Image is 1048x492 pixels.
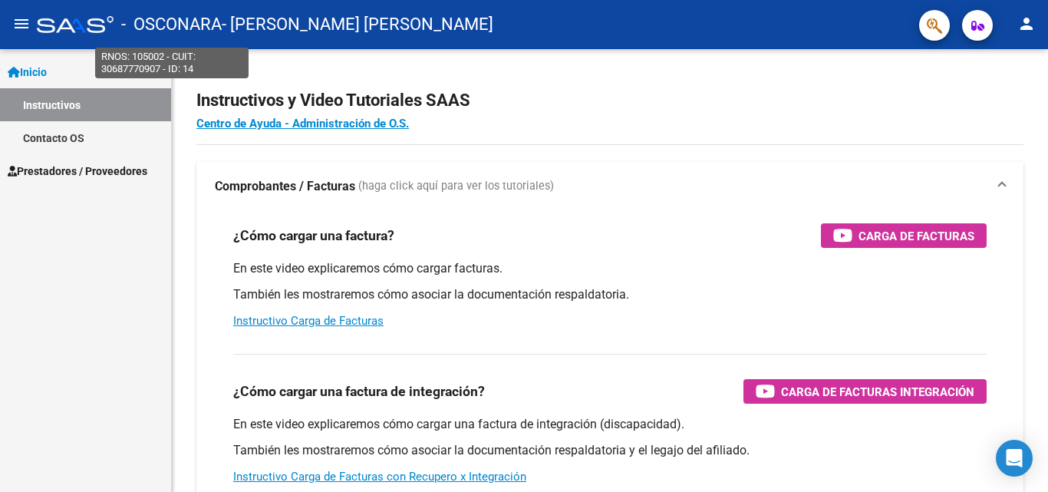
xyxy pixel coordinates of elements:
p: En este video explicaremos cómo cargar una factura de integración (discapacidad). [233,416,987,433]
h3: ¿Cómo cargar una factura? [233,225,394,246]
p: También les mostraremos cómo asociar la documentación respaldatoria y el legajo del afiliado. [233,442,987,459]
button: Carga de Facturas Integración [743,379,987,404]
h3: ¿Cómo cargar una factura de integración? [233,381,485,402]
strong: Comprobantes / Facturas [215,178,355,195]
mat-icon: person [1017,15,1036,33]
span: - OSCONARA [121,8,222,41]
h2: Instructivos y Video Tutoriales SAAS [196,86,1023,115]
span: Carga de Facturas [859,226,974,246]
span: Carga de Facturas Integración [781,382,974,401]
p: También les mostraremos cómo asociar la documentación respaldatoria. [233,286,987,303]
button: Carga de Facturas [821,223,987,248]
div: Open Intercom Messenger [996,440,1033,477]
span: Inicio [8,64,47,81]
mat-icon: menu [12,15,31,33]
p: En este video explicaremos cómo cargar facturas. [233,260,987,277]
span: - [PERSON_NAME] [PERSON_NAME] [222,8,493,41]
span: Prestadores / Proveedores [8,163,147,180]
a: Centro de Ayuda - Administración de O.S. [196,117,409,130]
a: Instructivo Carga de Facturas [233,314,384,328]
mat-expansion-panel-header: Comprobantes / Facturas (haga click aquí para ver los tutoriales) [196,162,1023,211]
span: (haga click aquí para ver los tutoriales) [358,178,554,195]
a: Instructivo Carga de Facturas con Recupero x Integración [233,470,526,484]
